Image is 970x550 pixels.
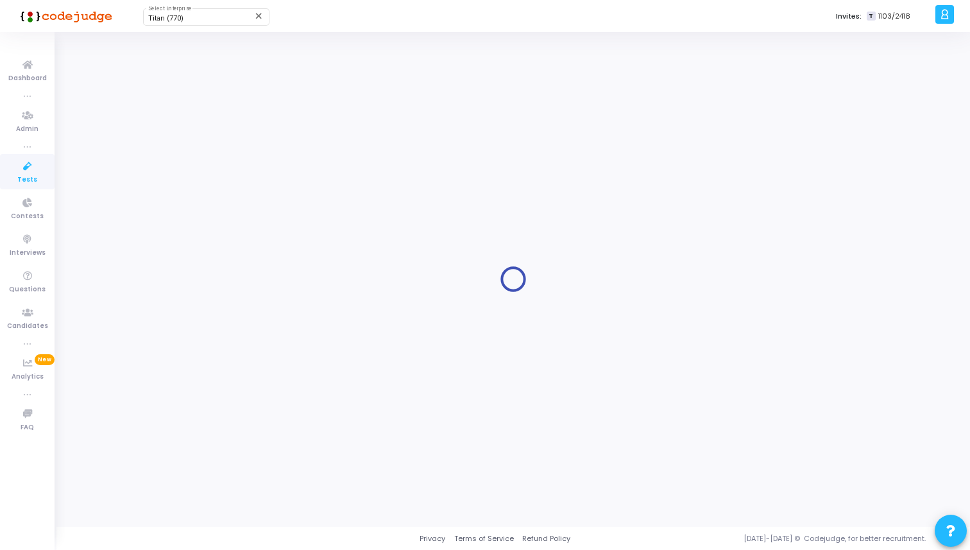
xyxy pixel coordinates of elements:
div: [DATE]-[DATE] © Codejudge, for better recruitment. [570,533,954,544]
span: Contests [11,211,44,222]
span: T [867,12,875,21]
img: logo [16,3,112,29]
a: Privacy [420,533,445,544]
span: Admin [16,124,38,135]
a: Refund Policy [522,533,570,544]
span: Titan (770) [148,14,183,22]
span: 1103/2418 [878,11,910,22]
span: Candidates [7,321,48,332]
mat-icon: Clear [254,11,264,21]
span: Tests [17,175,37,185]
span: New [35,354,55,365]
span: FAQ [21,422,34,433]
span: Questions [9,284,46,295]
span: Interviews [10,248,46,259]
span: Dashboard [8,73,47,84]
label: Invites: [836,11,862,22]
span: Analytics [12,372,44,382]
a: Terms of Service [454,533,514,544]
